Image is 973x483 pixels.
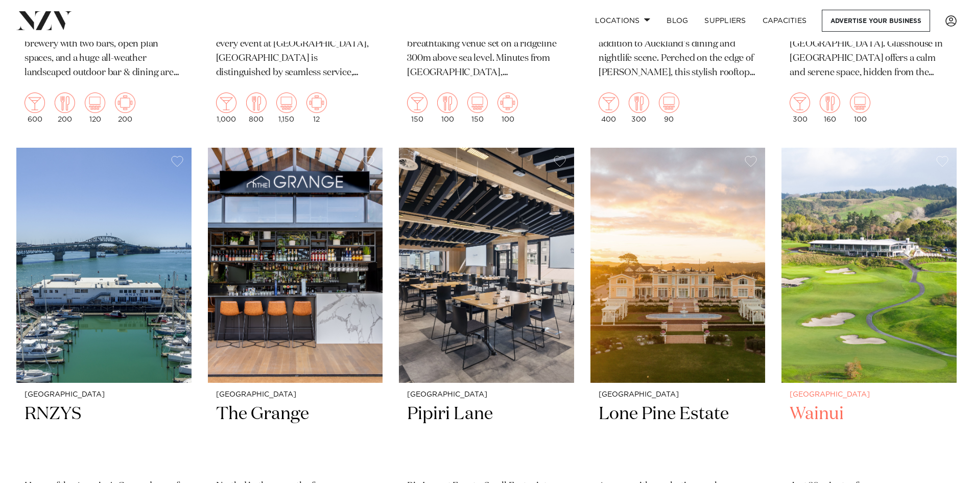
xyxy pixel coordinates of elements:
[437,93,458,123] div: 100
[599,93,619,123] div: 400
[790,23,948,80] p: An urban oasis in the heart of [GEOGRAPHIC_DATA]. Glasshouse in [GEOGRAPHIC_DATA] offers a calm a...
[216,93,236,113] img: cocktail.png
[276,93,297,123] div: 1,150
[55,93,75,113] img: dining.png
[790,93,810,123] div: 300
[467,93,488,113] img: theatre.png
[306,93,327,113] img: meeting.png
[820,93,840,123] div: 160
[659,93,679,113] img: theatre.png
[55,93,75,123] div: 200
[587,10,658,32] a: Locations
[85,93,105,113] img: theatre.png
[246,93,267,113] img: dining.png
[850,93,870,123] div: 100
[599,93,619,113] img: cocktail.png
[407,93,428,123] div: 150
[820,93,840,113] img: dining.png
[25,93,45,123] div: 600
[115,93,135,123] div: 200
[216,93,236,123] div: 1,000
[629,93,649,123] div: 300
[467,93,488,123] div: 150
[276,93,297,113] img: theatre.png
[497,93,518,113] img: meeting.png
[850,93,870,113] img: theatre.png
[25,23,183,80] p: A welcoming bar, eatery & micro brewery with two bars, open plan spaces, and a huge all-weather l...
[790,391,948,399] small: [GEOGRAPHIC_DATA]
[306,93,327,123] div: 12
[599,391,757,399] small: [GEOGRAPHIC_DATA]
[790,403,948,472] h2: Wainui
[407,391,566,399] small: [GEOGRAPHIC_DATA]
[696,10,754,32] a: SUPPLIERS
[407,23,566,80] p: [GEOGRAPHIC_DATA] is a breathtaking venue set on a ridgeline 300m above sea level. Minutes from [...
[407,93,428,113] img: cocktail.png
[790,93,810,113] img: cocktail.png
[497,93,518,123] div: 100
[25,403,183,472] h2: RNZYS
[437,93,458,113] img: dining.png
[216,403,375,472] h2: The Grange
[599,403,757,472] h2: Lone Pine Estate
[16,11,72,30] img: nzv-logo.png
[216,23,375,80] p: From the ballroom to the boardroom, every event at [GEOGRAPHIC_DATA], [GEOGRAPHIC_DATA] is distin...
[25,391,183,399] small: [GEOGRAPHIC_DATA]
[25,93,45,113] img: cocktail.png
[629,93,649,113] img: dining.png
[658,10,696,32] a: BLOG
[599,23,757,80] p: Darling on Drake is a sophisticated addition to Auckland's dining and nightlife scene. Perched on...
[754,10,815,32] a: Capacities
[659,93,679,123] div: 90
[822,10,930,32] a: Advertise your business
[407,403,566,472] h2: Pipiri Lane
[246,93,267,123] div: 800
[85,93,105,123] div: 120
[216,391,375,399] small: [GEOGRAPHIC_DATA]
[115,93,135,113] img: meeting.png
